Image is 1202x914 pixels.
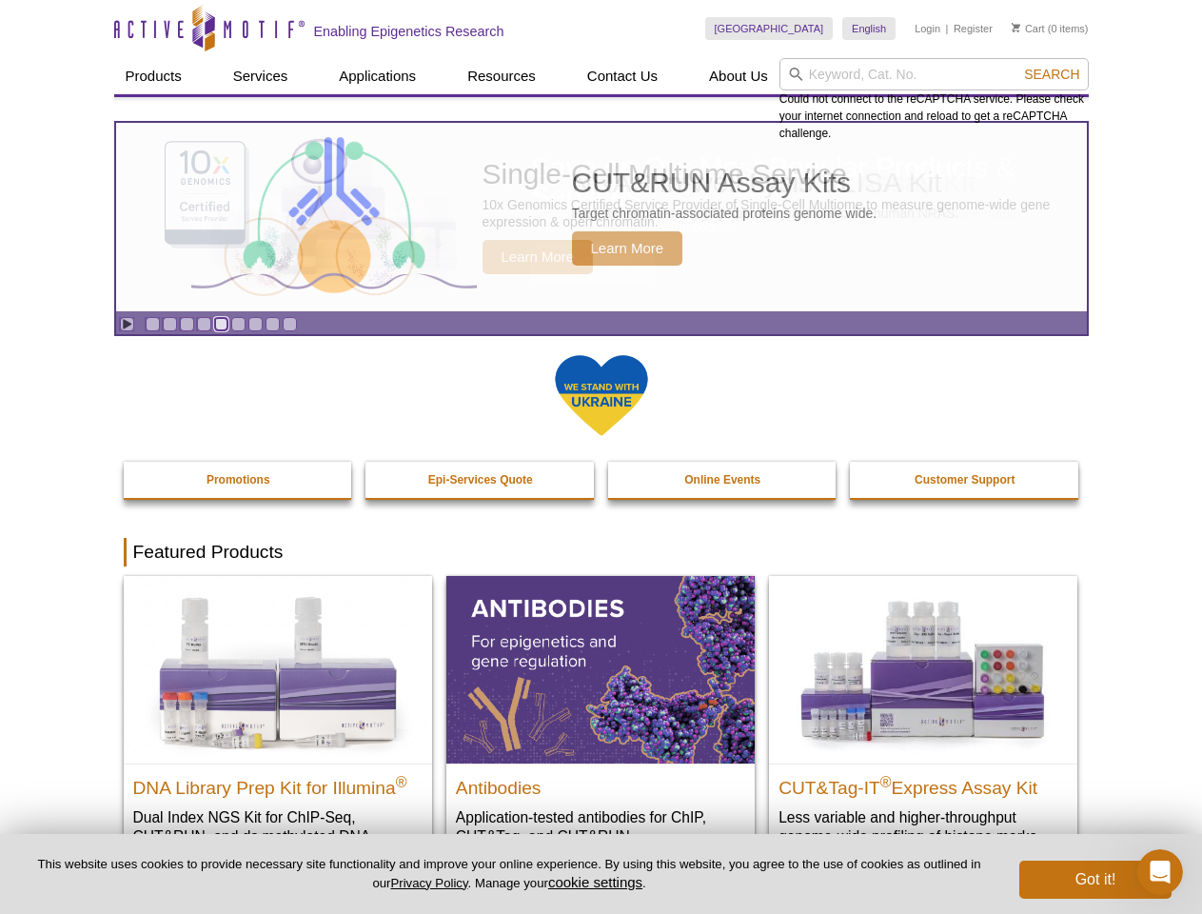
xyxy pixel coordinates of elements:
a: Services [222,58,300,94]
a: Privacy Policy [390,876,467,890]
div: Could not connect to the reCAPTCHA service. Please check your internet connection and reload to g... [779,58,1089,142]
a: Go to slide 8 [266,317,280,331]
a: Contact Us [576,58,669,94]
a: Toggle autoplay [120,317,134,331]
img: DNA Library Prep Kit for Illumina [124,576,432,763]
input: Keyword, Cat. No. [779,58,1089,90]
a: CUT&Tag-IT® Express Assay Kit CUT&Tag-IT®Express Assay Kit Less variable and higher-throughput ge... [769,576,1077,864]
img: All Antibodies [446,576,755,763]
a: Go to slide 2 [163,317,177,331]
span: Search [1024,67,1079,82]
a: Register [954,22,993,35]
strong: Customer Support [915,473,1015,487]
button: Search [1018,66,1085,83]
a: Online Events [608,462,838,498]
a: Go to slide 9 [283,317,297,331]
li: (0 items) [1012,17,1089,40]
iframe: Intercom live chat [1137,849,1183,895]
p: Less variable and higher-throughput genome-wide profiling of histone marks​. [778,807,1068,846]
a: Go to slide 6 [231,317,246,331]
sup: ® [880,773,892,789]
a: Login [915,22,940,35]
a: [GEOGRAPHIC_DATA] [705,17,834,40]
a: Go to slide 1 [146,317,160,331]
button: cookie settings [548,874,642,890]
strong: Promotions [207,473,270,487]
a: Cart [1012,22,1045,35]
h2: DNA Library Prep Kit for Illumina [133,769,423,798]
a: Go to slide 5 [214,317,228,331]
strong: Online Events [684,473,760,487]
a: DNA Library Prep Kit for Illumina DNA Library Prep Kit for Illumina® Dual Index NGS Kit for ChIP-... [124,576,432,884]
a: Go to slide 4 [197,317,211,331]
img: CUT&Tag-IT® Express Assay Kit [769,576,1077,763]
a: Products [114,58,193,94]
p: Dual Index NGS Kit for ChIP-Seq, CUT&RUN, and ds methylated DNA assays. [133,807,423,865]
a: Applications [327,58,427,94]
a: Customer Support [850,462,1080,498]
img: We Stand With Ukraine [554,353,649,438]
li: | [946,17,949,40]
a: Resources [456,58,547,94]
a: Epi-Services Quote [365,462,596,498]
p: This website uses cookies to provide necessary site functionality and improve your online experie... [30,856,988,892]
a: Promotions [124,462,354,498]
h2: Featured Products [124,538,1079,566]
img: Your Cart [1012,23,1020,32]
h2: CUT&Tag-IT Express Assay Kit [778,769,1068,798]
a: About Us [698,58,779,94]
a: Go to slide 3 [180,317,194,331]
a: All Antibodies Antibodies Application-tested antibodies for ChIP, CUT&Tag, and CUT&RUN. [446,576,755,864]
h2: Enabling Epigenetics Research [314,23,504,40]
button: Got it! [1019,861,1172,899]
p: Application-tested antibodies for ChIP, CUT&Tag, and CUT&RUN. [456,807,745,846]
sup: ® [396,773,407,789]
a: English [842,17,896,40]
strong: Epi-Services Quote [428,473,533,487]
h2: Antibodies [456,769,745,798]
a: Go to slide 7 [248,317,263,331]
